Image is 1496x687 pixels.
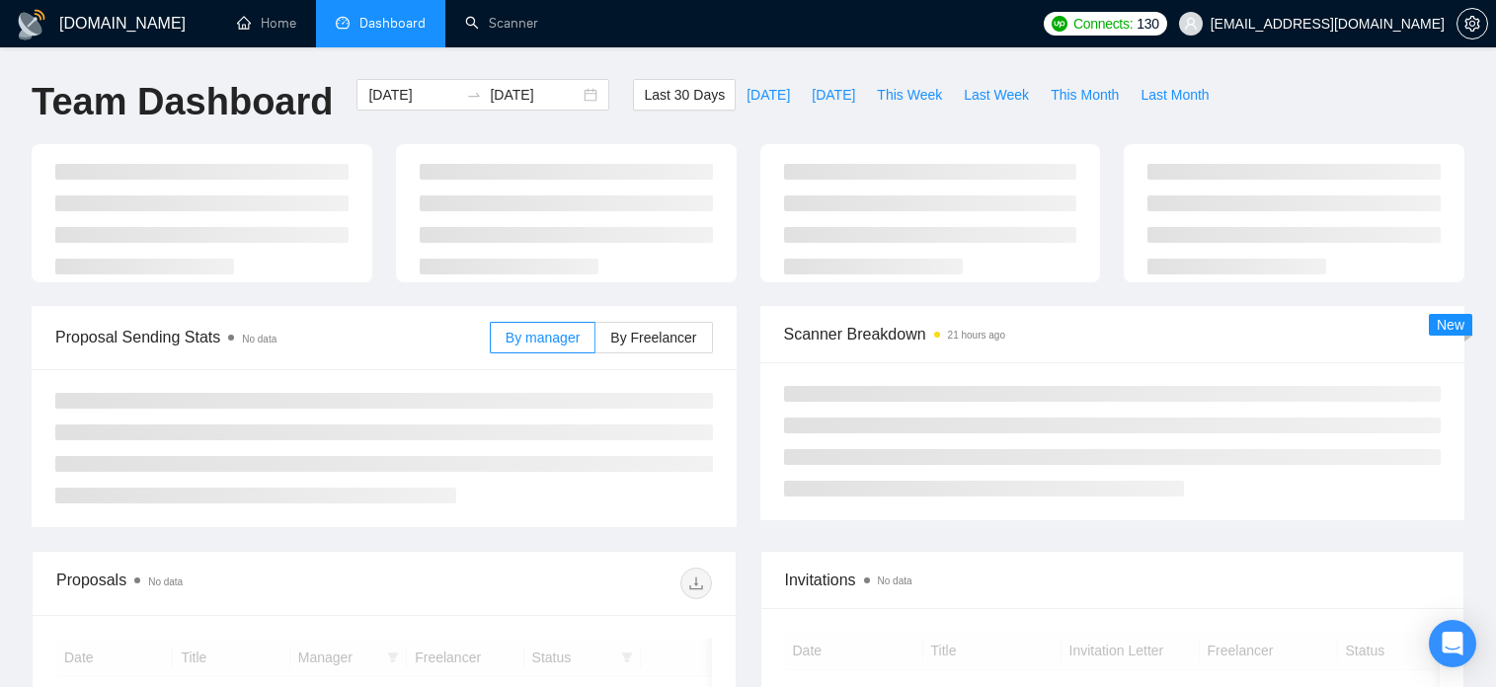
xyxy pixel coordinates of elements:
button: This Month [1040,79,1130,111]
span: swap-right [466,87,482,103]
button: setting [1457,8,1488,39]
button: This Week [866,79,953,111]
button: [DATE] [736,79,801,111]
span: [DATE] [747,84,790,106]
span: Dashboard [359,15,426,32]
span: New [1437,317,1464,333]
span: user [1184,17,1198,31]
input: End date [490,84,580,106]
button: [DATE] [801,79,866,111]
span: By manager [506,330,580,345]
span: Scanner Breakdown [784,322,1442,346]
span: By Freelancer [610,330,696,345]
input: Start date [368,84,458,106]
div: Proposals [56,568,384,599]
span: 130 [1137,13,1158,35]
div: Open Intercom Messenger [1429,620,1476,667]
span: Last Week [964,84,1029,106]
span: This Week [877,84,942,106]
img: upwork-logo.png [1052,16,1067,32]
span: No data [878,575,912,586]
span: No data [148,576,183,587]
span: Last Month [1141,84,1209,106]
a: searchScanner [465,15,538,32]
button: Last 30 Days [633,79,736,111]
span: Last 30 Days [644,84,725,106]
button: Last Week [953,79,1040,111]
span: setting [1457,16,1487,32]
span: [DATE] [812,84,855,106]
button: Last Month [1130,79,1220,111]
span: to [466,87,482,103]
span: Invitations [785,568,1441,592]
span: This Month [1051,84,1119,106]
a: setting [1457,16,1488,32]
img: logo [16,9,47,40]
h1: Team Dashboard [32,79,333,125]
span: Connects: [1073,13,1133,35]
time: 21 hours ago [948,330,1005,341]
span: dashboard [336,16,350,30]
span: Proposal Sending Stats [55,325,490,349]
span: No data [242,334,276,344]
a: homeHome [237,15,296,32]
